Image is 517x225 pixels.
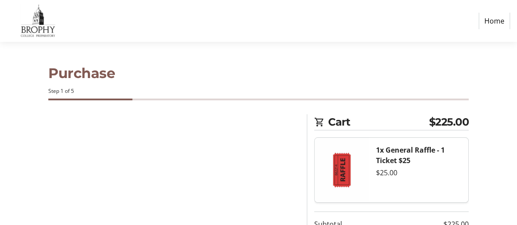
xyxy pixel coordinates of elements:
img: General Raffle - 1 Ticket $25 [315,138,369,202]
a: Home [479,13,510,29]
strong: 1x General Raffle - 1 Ticket $25 [376,145,445,165]
h1: Purchase [48,63,469,84]
div: $25.00 [376,167,461,178]
img: Brophy College Preparatory 's Logo [7,3,69,38]
span: $225.00 [429,114,469,130]
span: Cart [328,114,429,130]
div: Step 1 of 5 [48,87,469,95]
